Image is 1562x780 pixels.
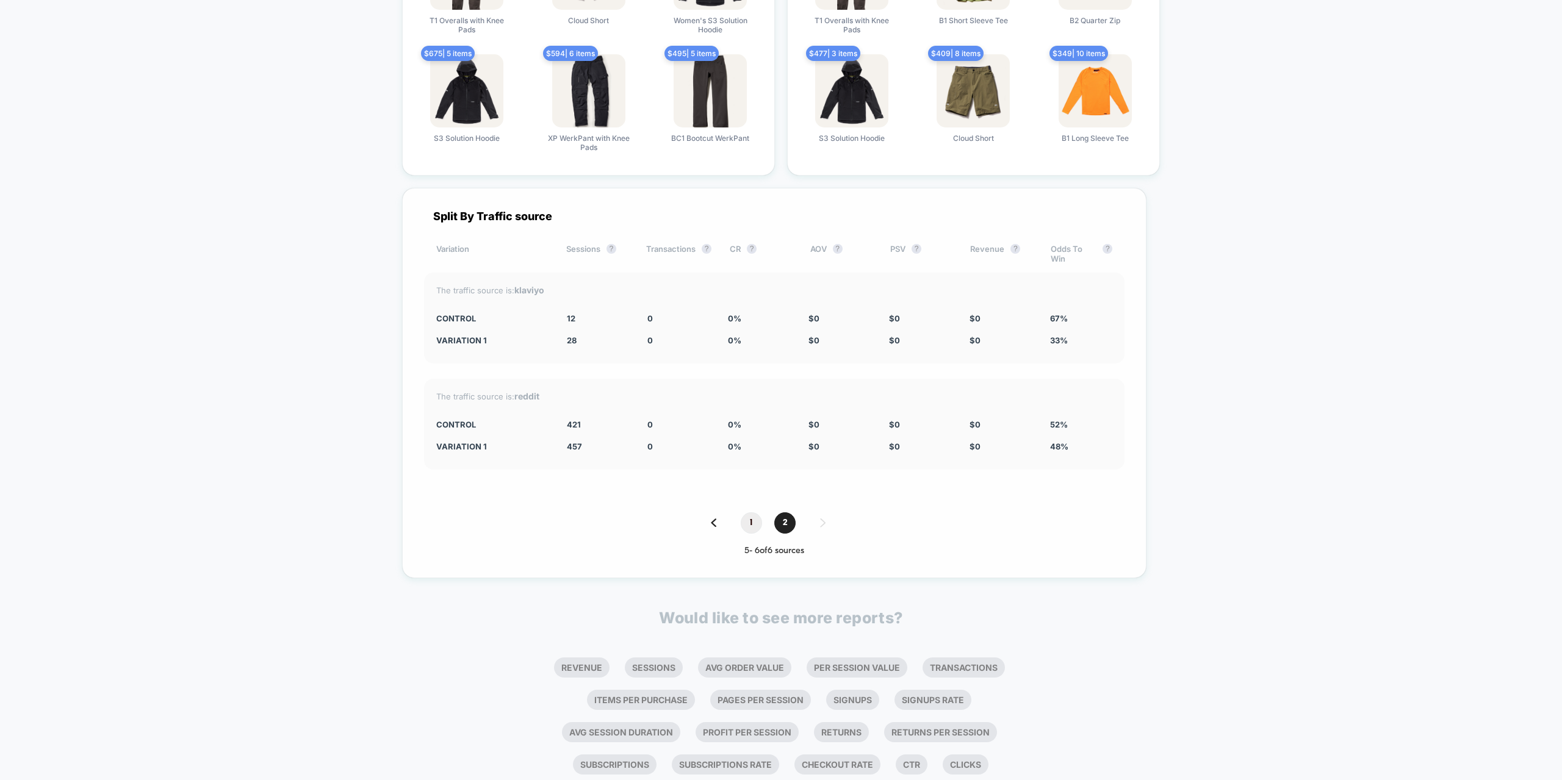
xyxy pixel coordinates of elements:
span: $ 675 | 5 items [421,46,475,61]
li: Sessions [625,657,683,678]
span: S3 Solution Hoodie [819,134,885,154]
div: Odds To Win [1051,244,1112,263]
span: $ 0 [808,442,819,451]
span: 0 % [728,335,741,345]
span: S3 Solution Hoodie [434,134,500,154]
span: 0 % [728,420,741,429]
span: T1 Overalls with Knee Pads [806,16,898,36]
span: $ 0 [808,335,819,345]
span: B1 Short Sleeve Tee [939,16,1008,36]
div: PSV [890,244,952,263]
li: Signups Rate [894,690,971,710]
button: ? [833,244,843,254]
span: $ 0 [889,442,900,451]
div: Split By Traffic source [424,210,1125,223]
span: Women's S3 Solution Hoodie [664,16,756,36]
button: ? [702,244,711,254]
span: Cloud Short [568,16,609,36]
span: $ 0 [808,313,819,323]
span: $ 0 [970,442,981,451]
li: Per Session Value [807,657,907,678]
strong: reddit [514,391,539,401]
img: produt [937,54,1010,127]
span: XP WerkPant with Knee Pads [543,134,635,154]
span: 1 [741,512,762,534]
li: Signups [826,690,879,710]
span: 0 % [728,313,741,323]
li: Clicks [943,754,988,775]
li: Checkout Rate [794,754,880,775]
span: 12 [567,313,575,323]
div: 48% [1050,442,1112,451]
span: Cloud Short [953,134,994,154]
div: Variation [436,244,548,263]
div: The traffic source is: [436,391,1112,401]
li: Avg Session Duration [562,722,680,742]
span: $ 0 [808,420,819,429]
span: 457 [567,442,582,451]
div: Revenue [970,244,1032,263]
p: Would like to see more reports? [659,609,903,627]
span: $ 0 [970,313,981,323]
li: Items Per Purchase [587,690,695,710]
span: $ 0 [889,313,900,323]
div: CONTROL [436,313,549,323]
li: Returns Per Session [884,722,997,742]
img: produt [815,54,888,127]
div: CR [730,244,791,263]
span: $ 477 | 3 items [806,46,860,61]
span: 0 [647,442,653,451]
strong: klaviyo [514,285,544,295]
span: $ 594 | 6 items [543,46,598,61]
span: $ 495 | 5 items [664,46,719,61]
span: 0 % [728,442,741,451]
span: $ 0 [970,420,981,429]
span: $ 0 [889,420,900,429]
button: ? [912,244,921,254]
span: 0 [647,313,653,323]
li: Avg Order Value [698,657,791,678]
div: CONTROL [436,420,549,429]
img: produt [430,54,503,127]
img: produt [674,54,747,127]
li: Subscriptions Rate [672,754,779,775]
span: B2 Quarter Zip [1070,16,1120,36]
li: Subscriptions [573,754,657,775]
li: Profit Per Session [696,722,799,742]
button: ? [1010,244,1020,254]
span: 0 [647,335,653,345]
img: produt [1059,54,1132,127]
div: 52% [1050,420,1112,429]
div: 33% [1050,335,1112,345]
span: 421 [567,420,581,429]
div: 5 - 6 of 6 sources [424,546,1125,556]
img: pagination back [711,518,716,527]
li: Pages Per Session [710,690,811,710]
button: ? [606,244,616,254]
span: BC1 Bootcut WerkPant [671,134,749,154]
span: T1 Overalls with Knee Pads [421,16,513,36]
li: Revenue [554,657,610,678]
span: B1 Long Sleeve Tee [1062,134,1129,154]
img: produt [552,54,625,127]
span: $ 409 | 8 items [928,46,984,61]
div: Variation 1 [436,335,549,345]
li: Ctr [896,754,927,775]
span: $ 0 [889,335,900,345]
li: Returns [814,722,869,742]
div: The traffic source is: [436,285,1112,295]
span: $ 0 [970,335,981,345]
div: AOV [810,244,872,263]
span: 28 [567,335,577,345]
span: 0 [647,420,653,429]
div: Transactions [646,244,711,263]
span: $ 349 | 10 items [1049,46,1108,61]
button: ? [747,244,757,254]
span: 2 [774,512,796,534]
div: Variation 1 [436,442,549,451]
button: ? [1103,244,1112,254]
div: Sessions [566,244,628,263]
li: Transactions [923,657,1005,678]
div: 67% [1050,313,1112,323]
